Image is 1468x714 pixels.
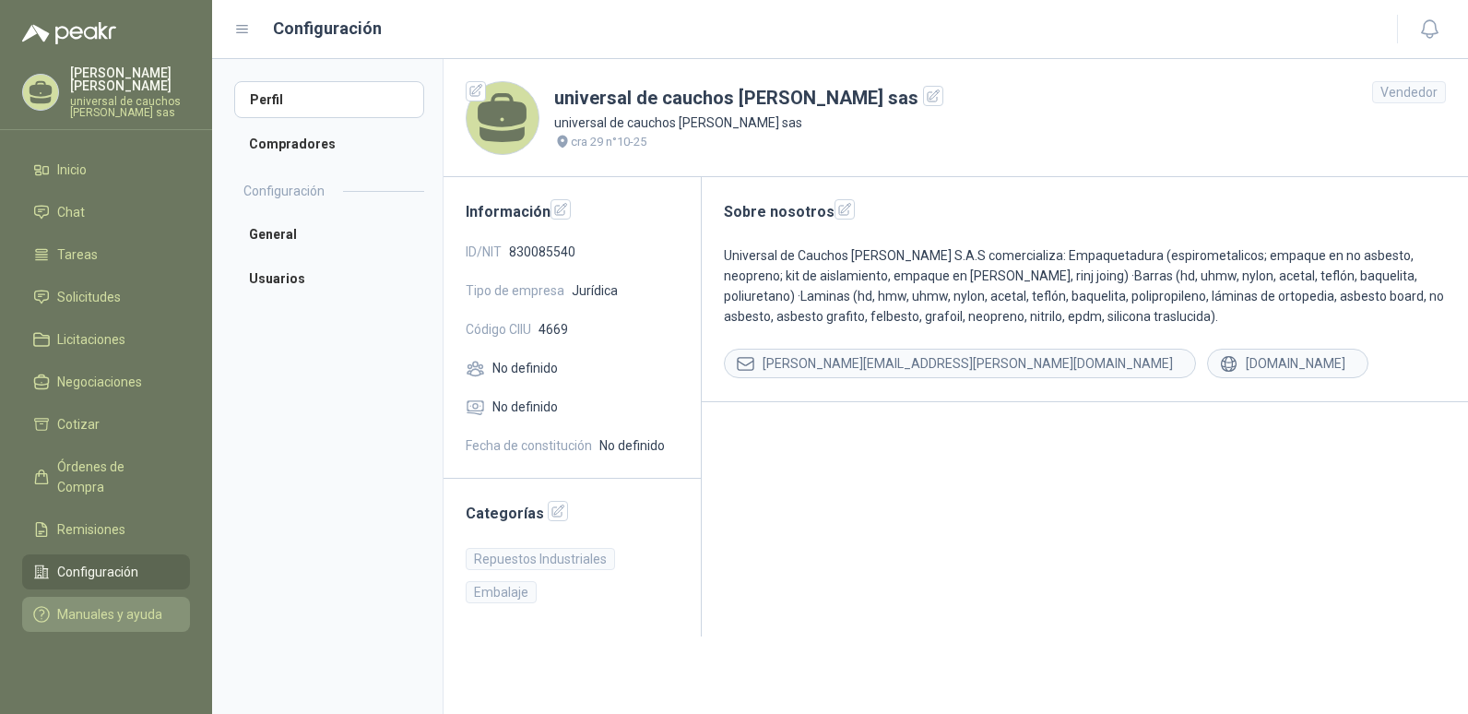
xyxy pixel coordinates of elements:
[57,457,172,497] span: Órdenes de Compra
[273,16,382,42] h1: Configuración
[572,280,618,301] span: Jurídica
[724,199,1446,223] h2: Sobre nosotros
[234,260,424,297] a: Usuarios
[466,280,564,301] span: Tipo de empresa
[234,81,424,118] a: Perfil
[57,160,87,180] span: Inicio
[22,152,190,187] a: Inicio
[57,244,98,265] span: Tareas
[57,562,138,582] span: Configuración
[70,66,190,92] p: [PERSON_NAME] [PERSON_NAME]
[492,358,558,378] span: No definido
[466,199,679,223] h2: Información
[22,449,190,505] a: Órdenes de Compra
[599,435,665,456] span: No definido
[466,319,531,339] span: Código CIIU
[22,195,190,230] a: Chat
[466,548,615,570] div: Repuestos Industriales
[554,113,943,133] p: universal de cauchos [PERSON_NAME] sas
[492,397,558,417] span: No definido
[57,372,142,392] span: Negociaciones
[1207,349,1368,378] div: [DOMAIN_NAME]
[22,322,190,357] a: Licitaciones
[70,96,190,118] p: universal de cauchos [PERSON_NAME] sas
[57,414,100,434] span: Cotizar
[57,604,162,625] span: Manuales y ayuda
[57,519,125,540] span: Remisiones
[243,181,325,201] h2: Configuración
[509,242,575,262] span: 830085540
[22,554,190,589] a: Configuración
[466,501,679,525] h2: Categorías
[724,349,1196,378] div: [PERSON_NAME][EMAIL_ADDRESS][PERSON_NAME][DOMAIN_NAME]
[22,597,190,632] a: Manuales y ayuda
[466,581,537,603] div: Embalaje
[57,202,85,222] span: Chat
[22,237,190,272] a: Tareas
[234,216,424,253] a: General
[22,22,116,44] img: Logo peakr
[22,364,190,399] a: Negociaciones
[234,125,424,162] a: Compradores
[22,512,190,547] a: Remisiones
[57,287,121,307] span: Solicitudes
[22,280,190,315] a: Solicitudes
[466,435,592,456] span: Fecha de constitución
[724,245,1446,327] p: Universal de Cauchos [PERSON_NAME] S.A.S comercializa: Empaquetadura (espirometalicos; empaque en...
[1372,81,1446,103] div: Vendedor
[57,329,125,350] span: Licitaciones
[539,319,568,339] span: 4669
[466,242,502,262] span: ID/NIT
[571,133,646,151] p: cra 29 n°10-25
[22,407,190,442] a: Cotizar
[554,84,943,113] h1: universal de cauchos [PERSON_NAME] sas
